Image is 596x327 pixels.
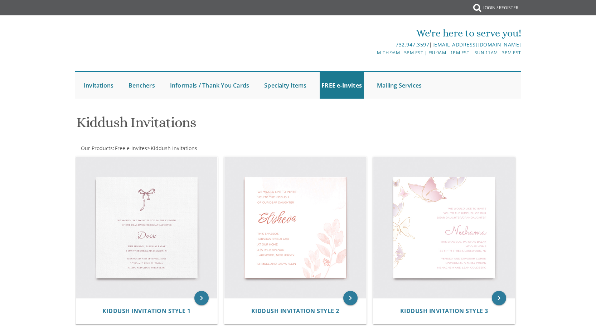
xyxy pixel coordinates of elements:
span: Kiddush Invitations [151,145,197,152]
div: | [224,40,521,49]
a: Informals / Thank You Cards [168,72,251,99]
img: Kiddush Invitation Style 2 [224,157,366,298]
a: Kiddush Invitation Style 2 [251,308,339,314]
a: Invitations [82,72,115,99]
span: Kiddush Invitation Style 2 [251,307,339,315]
a: Kiddush Invitation Style 3 [400,308,488,314]
a: FREE e-Invites [320,72,364,99]
a: keyboard_arrow_right [343,291,358,305]
span: > [147,145,197,152]
a: [EMAIL_ADDRESS][DOMAIN_NAME] [432,41,521,48]
a: keyboard_arrow_right [492,291,506,305]
span: Kiddush Invitation Style 1 [102,307,190,315]
a: keyboard_arrow_right [194,291,209,305]
a: Our Products [80,145,113,152]
a: 732.947.3597 [396,41,429,48]
h1: Kiddush Invitations [76,115,368,136]
span: Kiddush Invitation Style 3 [400,307,488,315]
img: Kiddush Invitation Style 3 [373,157,515,298]
a: Benchers [127,72,157,99]
span: Free e-Invites [115,145,147,152]
a: Kiddush Invitations [150,145,197,152]
div: : [75,145,298,152]
a: Mailing Services [375,72,423,99]
div: We're here to serve you! [224,26,521,40]
a: Kiddush Invitation Style 1 [102,308,190,314]
a: Specialty Items [262,72,308,99]
div: M-Th 9am - 5pm EST | Fri 9am - 1pm EST | Sun 11am - 3pm EST [224,49,521,56]
a: Free e-Invites [114,145,147,152]
img: Kiddush Invitation Style 1 [76,157,218,298]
